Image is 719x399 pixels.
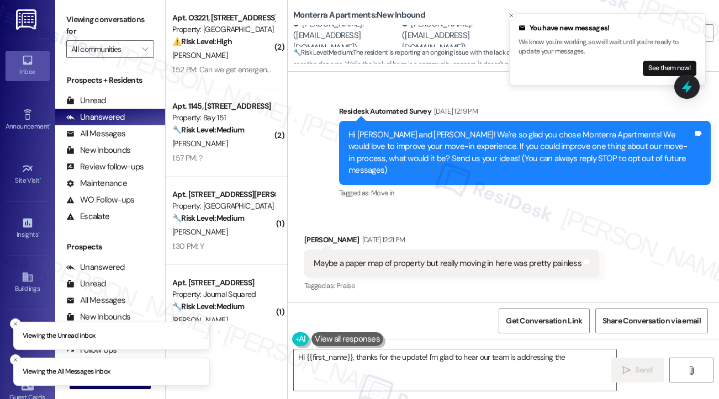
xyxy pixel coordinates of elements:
[10,318,21,329] button: Close toast
[66,311,130,323] div: New Inbounds
[142,45,148,54] i: 
[172,227,228,237] span: [PERSON_NAME]
[172,289,274,300] div: Property: Journal Squared
[635,364,652,376] span: Send
[55,241,165,253] div: Prospects
[172,12,274,24] div: Apt. O3221, [STREET_ADDRESS][PERSON_NAME]
[172,213,244,223] strong: 🔧 Risk Level: Medium
[6,214,50,243] a: Insights •
[6,159,50,189] a: Site Visit •
[10,354,21,365] button: Close toast
[293,9,425,21] b: Monterra Apartments: New Inbound
[339,185,711,201] div: Tagged as:
[371,188,394,198] span: Move in
[49,121,51,129] span: •
[66,211,109,222] div: Escalate
[499,308,589,333] button: Get Conversation Link
[55,75,165,86] div: Prospects + Residents
[38,229,40,237] span: •
[66,11,154,40] label: Viewing conversations for
[293,18,399,54] div: [PERSON_NAME]. ([EMAIL_ADDRESS][DOMAIN_NAME])
[304,278,599,294] div: Tagged as:
[293,47,625,82] span: : The resident is reporting an ongoing issue with the lack of pet waste bags and a parking issue ...
[66,161,144,173] div: Review follow-ups
[339,105,711,121] div: Residesk Automated Survey
[71,40,136,58] input: All communities
[66,178,127,189] div: Maintenance
[66,194,134,206] div: WO Follow-ups
[66,295,125,306] div: All Messages
[643,61,696,76] button: See them now!
[6,322,50,352] a: Leads
[519,38,696,57] p: We know you're working, so we'll wait until you're ready to update your messages.
[172,277,274,289] div: Apt. [STREET_ADDRESS]
[348,129,693,177] div: Hi [PERSON_NAME] and [PERSON_NAME]! We're so glad you chose Monterra Apartments! We would love to...
[506,315,582,327] span: Get Conversation Link
[172,241,204,251] div: 1:30 PM: Y
[359,234,405,246] div: [DATE] 12:21 PM
[172,153,202,163] div: 1:57 PM: ?
[6,51,50,81] a: Inbox
[506,10,517,21] button: Close toast
[294,349,616,391] textarea: Hi {{first_name}}, thanks for the update! I'm glad to hear our team is addressing the
[172,315,228,325] span: [PERSON_NAME]
[336,281,355,290] span: Praise
[172,189,274,200] div: Apt. [STREET_ADDRESS][PERSON_NAME]
[23,331,95,341] p: Viewing the Unread inbox
[172,301,244,311] strong: 🔧 Risk Level: Medium
[172,139,228,148] span: [PERSON_NAME]
[519,23,696,34] div: You have new messages!
[431,105,478,117] div: [DATE] 12:19 PM
[314,258,581,269] div: Maybe a paper map of property but really moving in here was pretty painless
[66,145,130,156] div: New Inbounds
[40,175,41,183] span: •
[304,234,599,249] div: [PERSON_NAME]
[402,18,508,54] div: [PERSON_NAME]. ([EMAIL_ADDRESS][DOMAIN_NAME])
[595,308,708,333] button: Share Conversation via email
[293,48,352,57] strong: 🔧 Risk Level: Medium
[172,200,274,212] div: Property: [GEOGRAPHIC_DATA]
[66,128,125,140] div: All Messages
[172,100,274,112] div: Apt. 1145, [STREET_ADDRESS]
[172,36,232,46] strong: ⚠️ Risk Level: High
[16,9,39,30] img: ResiDesk Logo
[66,111,125,123] div: Unanswered
[66,278,106,290] div: Unread
[172,112,274,124] div: Property: Bay 151
[6,268,50,297] a: Buildings
[622,366,631,375] i: 
[611,358,664,382] button: Send
[23,367,110,377] p: Viewing the All Messages inbox
[172,50,228,60] span: [PERSON_NAME]
[602,315,701,327] span: Share Conversation via email
[172,24,274,35] div: Property: [GEOGRAPHIC_DATA]
[687,366,695,375] i: 
[66,262,125,273] div: Unanswered
[172,65,504,75] div: 1:52 PM: Can we get emergency key for room? We have a baby who can lock the room and lock himself.
[66,95,106,107] div: Unread
[172,125,244,135] strong: 🔧 Risk Level: Medium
